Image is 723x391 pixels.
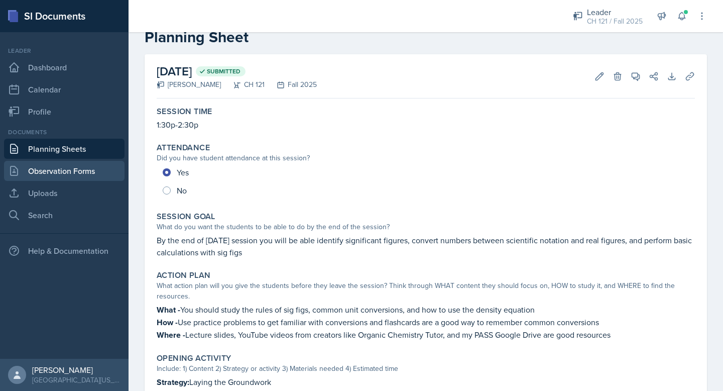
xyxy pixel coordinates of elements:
p: 1:30p-2:30p [157,119,695,131]
p: Lecture slides, YouTube videos from creators like Organic Chemistry Tutor, and my PASS Google Dri... [157,329,695,341]
div: Include: 1) Content 2) Strategy or activity 3) Materials needed 4) Estimated time [157,363,695,374]
p: You should study the rules of sig figs, common unit conversions, and how to use the density equation [157,304,695,316]
label: Session Goal [157,212,215,222]
div: What do you want the students to be able to do by the end of the session? [157,222,695,232]
label: Session Time [157,107,212,117]
a: Dashboard [4,57,125,77]
label: Attendance [157,143,210,153]
p: Use practice problems to get familiar with conversions and flashcards are a good way to remember ... [157,316,695,329]
h2: [DATE] [157,62,317,80]
div: Fall 2025 [265,79,317,90]
label: Action Plan [157,270,210,280]
a: Search [4,205,125,225]
a: Observation Forms [4,161,125,181]
strong: What - [157,304,180,316]
strong: Where - [157,329,185,341]
div: Help & Documentation [4,241,125,261]
div: [PERSON_NAME] [32,365,120,375]
a: Planning Sheets [4,139,125,159]
strong: Strategy: [157,376,189,388]
div: [PERSON_NAME] [157,79,221,90]
div: Did you have student attendance at this session? [157,153,695,163]
p: Laying the Groundwork [157,376,695,388]
span: Submitted [207,67,240,75]
a: Calendar [4,79,125,100]
a: Uploads [4,183,125,203]
a: Profile [4,102,125,122]
p: By the end of [DATE] session you will be able identify significant figures, convert numbers betwe... [157,234,695,258]
div: Documents [4,128,125,137]
div: CH 121 / Fall 2025 [587,16,643,27]
div: What action plan will you give the students before they leave the session? Think through WHAT con... [157,280,695,302]
div: CH 121 [221,79,265,90]
div: [GEOGRAPHIC_DATA][US_STATE] in [GEOGRAPHIC_DATA] [32,375,120,385]
div: Leader [587,6,643,18]
label: Opening Activity [157,353,231,363]
div: Leader [4,46,125,55]
strong: How - [157,317,178,328]
h2: Planning Sheet [145,28,707,46]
